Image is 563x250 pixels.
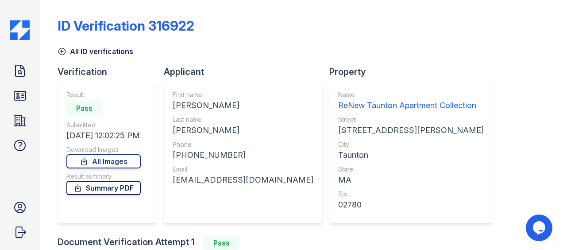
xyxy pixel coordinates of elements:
[173,165,313,174] div: Email
[338,190,484,199] div: Zip
[338,99,484,112] div: ReNew Taunton Apartment Collection
[173,140,313,149] div: Phone
[338,90,484,112] a: Name ReNew Taunton Apartment Collection
[66,154,141,168] a: All Images
[58,46,133,57] a: All ID verifications
[66,121,141,129] div: Submitted
[173,90,313,99] div: First name
[58,236,500,250] div: Document Verification Attempt 1
[66,101,102,115] div: Pass
[66,90,141,99] div: Result
[338,140,484,149] div: City
[173,174,313,186] div: [EMAIL_ADDRESS][DOMAIN_NAME]
[338,124,484,137] div: [STREET_ADDRESS][PERSON_NAME]
[173,124,313,137] div: [PERSON_NAME]
[66,181,141,195] a: Summary PDF
[338,115,484,124] div: Street
[173,99,313,112] div: [PERSON_NAME]
[58,18,194,34] div: ID Verification 316922
[338,165,484,174] div: State
[338,199,484,211] div: 02780
[66,129,141,142] div: [DATE] 12:02:25 PM
[338,149,484,161] div: Taunton
[66,145,141,154] div: Download Images
[329,66,500,78] div: Property
[10,20,30,40] img: CE_Icon_Blue-c292c112584629df590d857e76928e9f676e5b41ef8f769ba2f05ee15b207248.png
[526,215,554,241] iframe: chat widget
[66,172,141,181] div: Result summary
[338,174,484,186] div: MA
[58,66,164,78] div: Verification
[164,66,329,78] div: Applicant
[204,236,239,250] div: Pass
[173,149,313,161] div: [PHONE_NUMBER]
[173,115,313,124] div: Last name
[338,90,484,99] div: Name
